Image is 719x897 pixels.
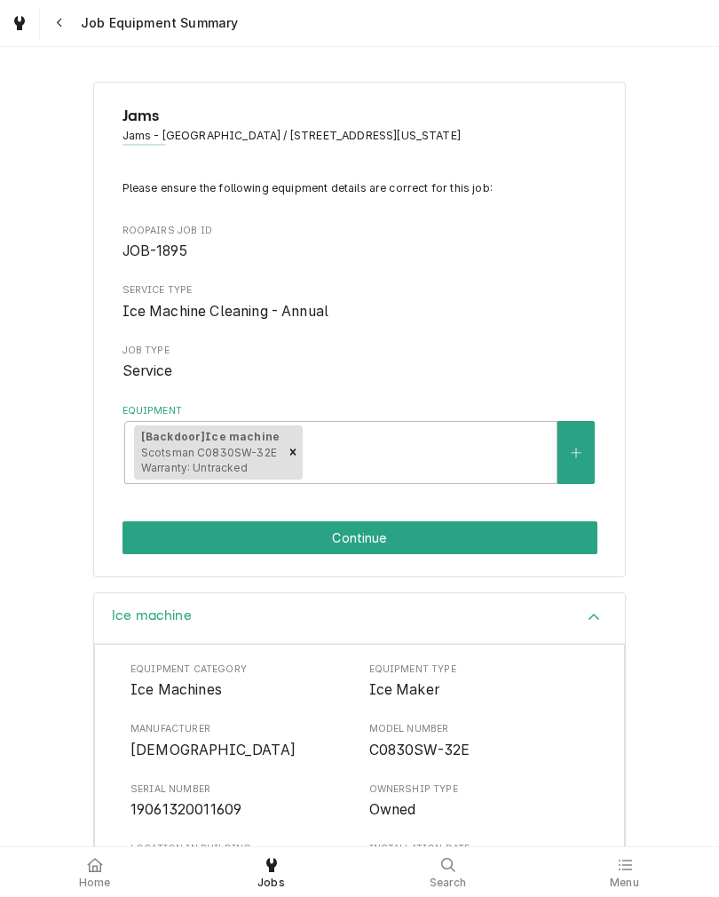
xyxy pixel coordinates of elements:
a: Home [7,851,182,893]
span: Equipment Category [130,663,351,677]
span: Roopairs Job ID [122,241,597,262]
div: Client Information [122,104,597,158]
span: Owned [369,801,416,818]
span: Manufacturer [130,740,351,761]
span: Ice Machines [130,681,222,698]
a: Go to Jobs [4,7,36,39]
span: Service [122,362,173,379]
div: Job Equipment Summary Form [93,82,626,577]
span: Service Type [122,283,597,298]
div: Installation Date [369,842,589,880]
span: Equipment Category [130,679,351,701]
span: Ice Machine Cleaning - Annual [122,303,329,320]
span: Name [122,104,597,128]
button: Create New Equipment [557,421,595,484]
p: Please ensure the following equipment details are correct for this job: [122,180,597,196]
strong: [Backdoor] Ice machine [141,430,280,443]
div: Job Equipment Summary [122,180,597,484]
div: Roopairs Job ID [122,224,597,262]
div: Equipment [122,404,597,485]
div: Serial Number [130,782,351,821]
div: Button Group Row [122,521,597,554]
span: Serial Number [130,782,351,797]
span: Model Number [369,740,589,761]
label: Equipment [122,404,597,418]
svg: Create New Equipment [571,447,581,459]
span: Installation Date [369,842,589,856]
div: Ownership Type [369,782,589,821]
div: Model Number [369,722,589,760]
span: Address [122,128,597,144]
div: Accordion Header [94,593,625,644]
span: Manufacturer [130,722,351,736]
div: Manufacturer [130,722,351,760]
span: Equipment Type [369,679,589,701]
span: Service Type [122,301,597,322]
a: Jobs [184,851,359,893]
button: Accordion Details Expand Trigger [94,593,625,644]
span: Job Type [122,344,597,358]
div: Location in Building [130,842,351,880]
span: 19061320011609 [130,801,241,818]
div: Equipment Category [130,663,351,701]
div: Job Type [122,344,597,382]
span: Home [79,876,111,890]
div: Service Type [122,283,597,321]
div: Equipment Type [369,663,589,701]
div: Remove [object Object] [283,425,303,480]
span: Job Equipment Summary [75,14,238,32]
button: Navigate back [43,7,75,39]
span: Scotsman C0830SW-32E Warranty: Untracked [141,446,277,475]
div: Button Group [122,521,597,554]
span: Location in Building [130,842,351,856]
span: Serial Number [130,799,351,821]
span: C0830SW-32E [369,742,470,758]
span: [DEMOGRAPHIC_DATA] [130,742,296,758]
span: JOB-1895 [122,242,187,259]
span: Job Type [122,361,597,382]
a: Menu [537,851,712,893]
span: Ownership Type [369,799,589,821]
span: Ownership Type [369,782,589,797]
span: Menu [610,876,639,890]
h3: Ice machine [112,607,192,624]
span: Roopairs Job ID [122,224,597,238]
a: Search [360,851,535,893]
span: Equipment Type [369,663,589,677]
span: Model Number [369,722,589,736]
button: Continue [122,521,597,554]
span: Ice Maker [369,681,439,698]
span: Search [430,876,467,890]
span: Jobs [257,876,285,890]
